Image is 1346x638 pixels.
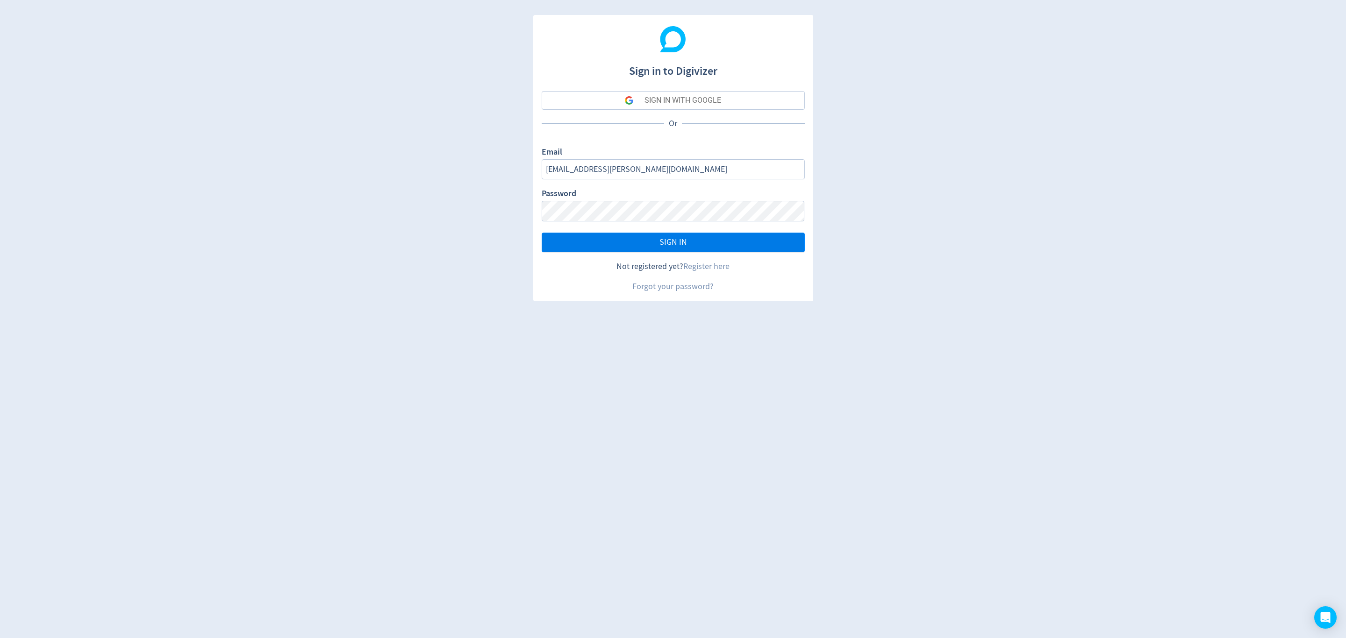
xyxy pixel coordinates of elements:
[1314,606,1337,629] div: Open Intercom Messenger
[659,238,687,247] span: SIGN IN
[660,26,686,52] img: Digivizer Logo
[664,118,682,129] p: Or
[632,281,714,292] a: Forgot your password?
[542,188,576,201] label: Password
[542,146,562,159] label: Email
[683,261,730,272] a: Register here
[542,91,805,110] button: SIGN IN WITH GOOGLE
[644,91,721,110] div: SIGN IN WITH GOOGLE
[542,233,805,252] button: SIGN IN
[542,55,805,79] h1: Sign in to Digivizer
[542,261,805,272] div: Not registered yet?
